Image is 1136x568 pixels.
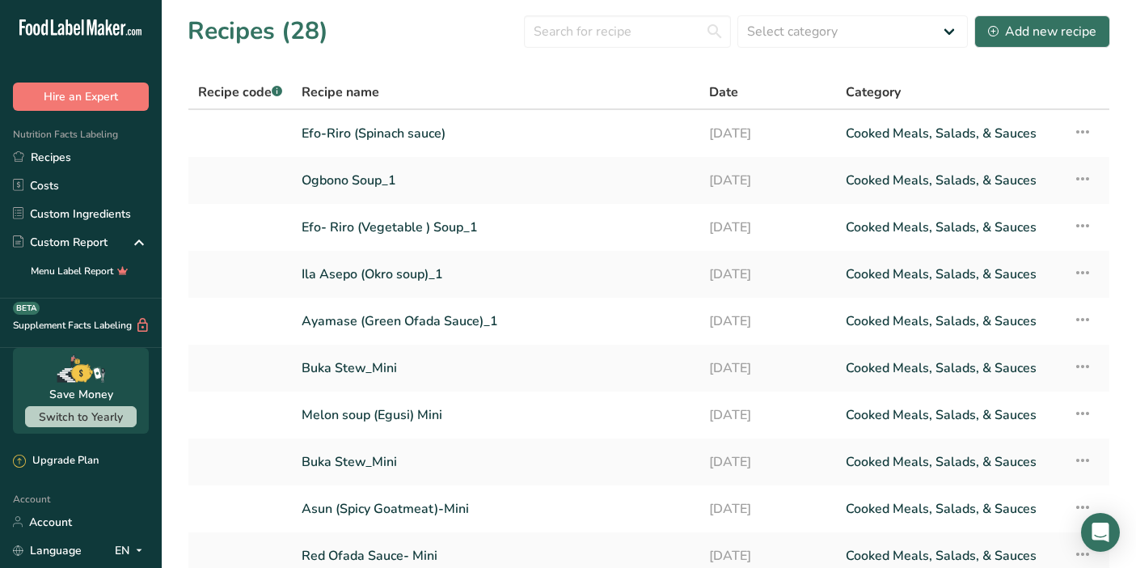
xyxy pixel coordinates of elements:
[115,540,149,560] div: EN
[302,83,379,102] span: Recipe name
[524,15,731,48] input: Search for recipe
[846,492,1054,526] a: Cooked Meals, Salads, & Sauces
[709,445,826,479] a: [DATE]
[846,304,1054,338] a: Cooked Meals, Salads, & Sauces
[846,83,901,102] span: Category
[13,234,108,251] div: Custom Report
[302,445,690,479] a: Buka Stew_Mini
[25,406,137,427] button: Switch to Yearly
[709,257,826,291] a: [DATE]
[846,163,1054,197] a: Cooked Meals, Salads, & Sauces
[846,257,1054,291] a: Cooked Meals, Salads, & Sauces
[1081,513,1120,552] div: Open Intercom Messenger
[39,409,123,425] span: Switch to Yearly
[13,302,40,315] div: BETA
[13,453,99,469] div: Upgrade Plan
[988,22,1096,41] div: Add new recipe
[846,210,1054,244] a: Cooked Meals, Salads, & Sauces
[302,117,690,150] a: Efo-Riro (Spinach sauce)
[302,492,690,526] a: Asun (Spicy Goatmeat)-Mini
[302,351,690,385] a: Buka Stew_Mini
[709,351,826,385] a: [DATE]
[302,257,690,291] a: Ila Asepo (Okro soup)_1
[302,304,690,338] a: Ayamase (Green Ofada Sauce)_1
[846,351,1054,385] a: Cooked Meals, Salads, & Sauces
[198,83,282,101] span: Recipe code
[188,13,328,49] h1: Recipes (28)
[709,210,826,244] a: [DATE]
[13,83,149,111] button: Hire an Expert
[709,83,738,102] span: Date
[709,163,826,197] a: [DATE]
[709,492,826,526] a: [DATE]
[846,117,1054,150] a: Cooked Meals, Salads, & Sauces
[49,386,113,403] div: Save Money
[709,398,826,432] a: [DATE]
[13,536,82,565] a: Language
[302,163,690,197] a: Ogbono Soup_1
[709,117,826,150] a: [DATE]
[974,15,1110,48] button: Add new recipe
[302,210,690,244] a: Efo- Riro (Vegetable ) Soup_1
[302,398,690,432] a: Melon soup (Egusi) Mini
[846,398,1054,432] a: Cooked Meals, Salads, & Sauces
[846,445,1054,479] a: Cooked Meals, Salads, & Sauces
[709,304,826,338] a: [DATE]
